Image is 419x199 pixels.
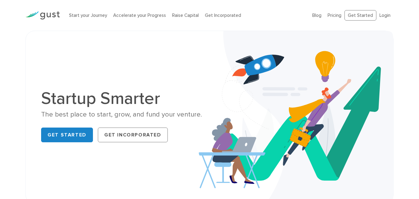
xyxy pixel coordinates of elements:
a: Get Incorporated [98,128,168,142]
a: Get Started [344,10,376,21]
h1: Startup Smarter [41,90,205,107]
a: Raise Capital [172,13,199,18]
a: Login [379,13,390,18]
a: Get Started [41,128,93,142]
a: Blog [312,13,321,18]
img: Gust Logo [25,11,60,20]
a: Get Incorporated [205,13,241,18]
div: The best place to start, grow, and fund your venture. [41,110,205,119]
a: Accelerate your Progress [113,13,166,18]
a: Start your Journey [69,13,107,18]
a: Pricing [328,13,341,18]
